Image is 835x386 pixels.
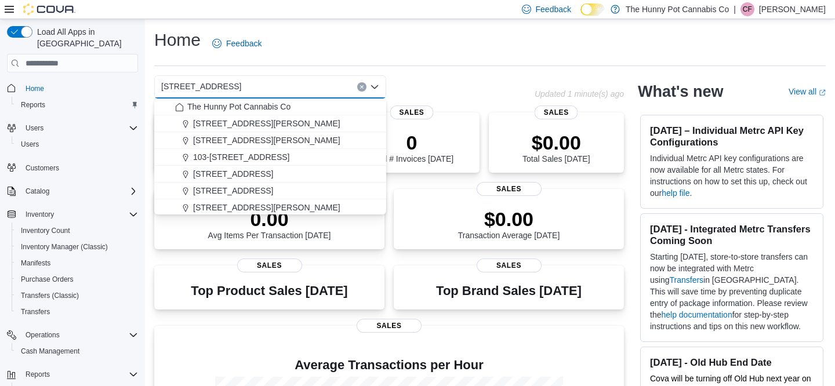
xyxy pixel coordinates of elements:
[16,289,83,303] a: Transfers (Classic)
[669,275,703,285] a: Transfers
[193,134,340,146] span: [STREET_ADDRESS][PERSON_NAME]
[12,271,143,287] button: Purchase Orders
[370,131,453,154] p: 0
[458,207,560,231] p: $0.00
[650,223,814,246] h3: [DATE] - Integrated Metrc Transfers Coming Soon
[2,159,143,176] button: Customers
[12,304,143,320] button: Transfers
[21,121,48,135] button: Users
[370,82,379,92] button: Close list of options
[237,258,302,272] span: Sales
[16,240,138,254] span: Inventory Manager (Classic)
[759,2,826,16] p: [PERSON_NAME]
[21,226,70,235] span: Inventory Count
[789,87,826,96] a: View allExternal link
[164,358,615,372] h4: Average Transactions per Hour
[193,168,273,180] span: [STREET_ADDRESS]
[2,327,143,343] button: Operations
[436,284,582,298] h3: Top Brand Sales [DATE]
[21,275,74,284] span: Purchase Orders
[661,310,732,319] a: help documentation
[21,184,138,198] span: Catalog
[208,32,266,55] a: Feedback
[16,256,55,270] a: Manifests
[193,202,340,213] span: [STREET_ADDRESS][PERSON_NAME]
[154,132,386,149] button: [STREET_ADDRESS][PERSON_NAME]
[16,224,138,238] span: Inventory Count
[21,184,54,198] button: Catalog
[21,100,45,110] span: Reports
[16,98,50,112] a: Reports
[193,151,290,163] span: 103-[STREET_ADDRESS]
[650,356,814,368] h3: [DATE] - Old Hub End Date
[16,98,138,112] span: Reports
[26,163,59,173] span: Customers
[16,289,138,303] span: Transfers (Classic)
[535,89,624,99] p: Updated 1 minute(s) ago
[21,291,79,300] span: Transfers (Classic)
[191,284,347,298] h3: Top Product Sales [DATE]
[390,105,433,119] span: Sales
[21,307,50,316] span: Transfers
[26,123,43,133] span: Users
[357,319,422,333] span: Sales
[2,120,143,136] button: Users
[193,185,273,196] span: [STREET_ADDRESS]
[16,256,138,270] span: Manifests
[16,240,112,254] a: Inventory Manager (Classic)
[21,207,138,221] span: Inventory
[16,137,43,151] a: Users
[21,328,138,342] span: Operations
[21,367,55,381] button: Reports
[12,223,143,239] button: Inventory Count
[16,224,75,238] a: Inventory Count
[21,367,138,381] span: Reports
[21,161,138,175] span: Customers
[21,328,64,342] button: Operations
[21,140,39,149] span: Users
[21,347,79,356] span: Cash Management
[626,2,729,16] p: The Hunny Pot Cannabis Co
[208,207,331,231] p: 0.00
[154,115,386,132] button: [STREET_ADDRESS][PERSON_NAME]
[187,101,291,112] span: The Hunny Pot Cannabis Co
[154,99,386,115] button: The Hunny Pot Cannabis Co
[193,118,340,129] span: [STREET_ADDRESS][PERSON_NAME]
[21,258,50,268] span: Manifests
[12,287,143,304] button: Transfers (Classic)
[580,3,605,16] input: Dark Mode
[650,251,814,332] p: Starting [DATE], store-to-store transfers can now be integrated with Metrc using in [GEOGRAPHIC_D...
[154,183,386,199] button: [STREET_ADDRESS]
[26,187,49,196] span: Catalog
[26,370,50,379] span: Reports
[638,82,723,101] h2: What's new
[154,166,386,183] button: [STREET_ADDRESS]
[477,258,542,272] span: Sales
[21,161,64,175] a: Customers
[743,2,752,16] span: CF
[12,343,143,359] button: Cash Management
[21,121,138,135] span: Users
[2,366,143,383] button: Reports
[2,79,143,96] button: Home
[208,207,331,240] div: Avg Items Per Transaction [DATE]
[16,137,138,151] span: Users
[650,125,814,148] h3: [DATE] – Individual Metrc API Key Configurations
[662,188,689,198] a: help file
[32,26,138,49] span: Load All Apps in [GEOGRAPHIC_DATA]
[16,305,55,319] a: Transfers
[477,182,542,196] span: Sales
[154,199,386,216] button: [STREET_ADDRESS][PERSON_NAME]
[154,149,386,166] button: 103-[STREET_ADDRESS]
[2,206,143,223] button: Inventory
[12,136,143,152] button: Users
[650,152,814,199] p: Individual Metrc API key configurations are now available for all Metrc states. For instructions ...
[819,89,826,96] svg: External link
[21,82,49,96] a: Home
[12,239,143,255] button: Inventory Manager (Classic)
[740,2,754,16] div: Callie Fraczek
[161,79,241,93] span: [STREET_ADDRESS]
[357,82,366,92] button: Clear input
[16,344,84,358] a: Cash Management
